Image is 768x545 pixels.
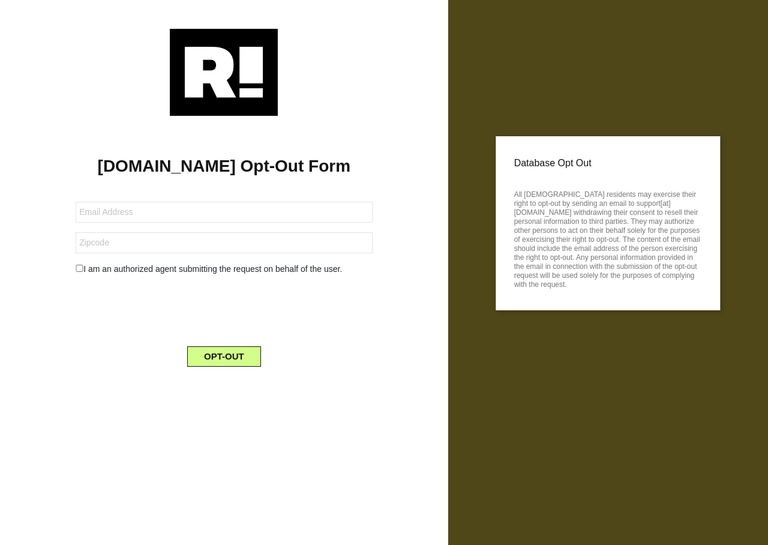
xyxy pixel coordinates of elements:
[133,285,315,332] iframe: reCAPTCHA
[76,202,372,223] input: Email Address
[67,263,381,276] div: I am an authorized agent submitting the request on behalf of the user.
[514,154,702,172] p: Database Opt Out
[170,29,278,116] img: Retention.com
[187,346,261,367] button: OPT-OUT
[514,187,702,289] p: All [DEMOGRAPHIC_DATA] residents may exercise their right to opt-out by sending an email to suppo...
[18,156,430,176] h1: [DOMAIN_NAME] Opt-Out Form
[76,232,372,253] input: Zipcode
